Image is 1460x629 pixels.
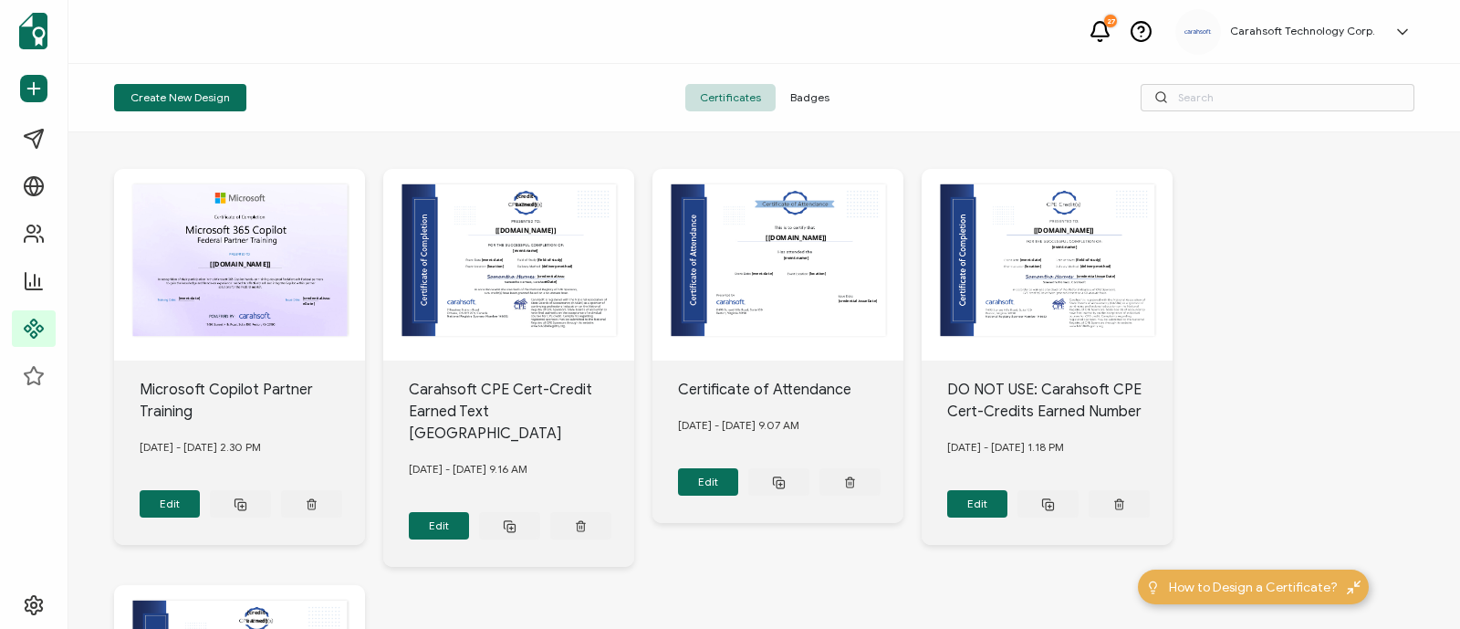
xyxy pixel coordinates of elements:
[678,468,739,496] button: Edit
[114,84,246,111] button: Create New Design
[947,490,1008,518] button: Edit
[140,379,366,423] div: Microsoft Copilot Partner Training
[1104,15,1117,27] div: 27
[776,84,844,111] span: Badges
[685,84,776,111] span: Certificates
[1230,25,1375,37] h5: Carahsoft Technology Corp.
[409,445,635,494] div: [DATE] - [DATE] 9.16 AM
[947,423,1173,472] div: [DATE] - [DATE] 1.18 PM
[678,379,904,401] div: Certificate of Attendance
[678,401,904,450] div: [DATE] - [DATE] 9.07 AM
[1184,29,1212,35] img: a9ee5910-6a38-4b3f-8289-cffb42fa798b.svg
[140,490,201,518] button: Edit
[947,379,1173,423] div: DO NOT USE: Carahsoft CPE Cert-Credits Earned Number
[1156,424,1460,629] iframe: Chat Widget
[409,512,470,540] button: Edit
[1141,84,1414,111] input: Search
[19,13,47,49] img: sertifier-logomark-colored.svg
[409,379,635,445] div: Carahsoft CPE Cert-Credit Earned Text [GEOGRAPHIC_DATA]
[140,423,366,472] div: [DATE] - [DATE] 2.30 PM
